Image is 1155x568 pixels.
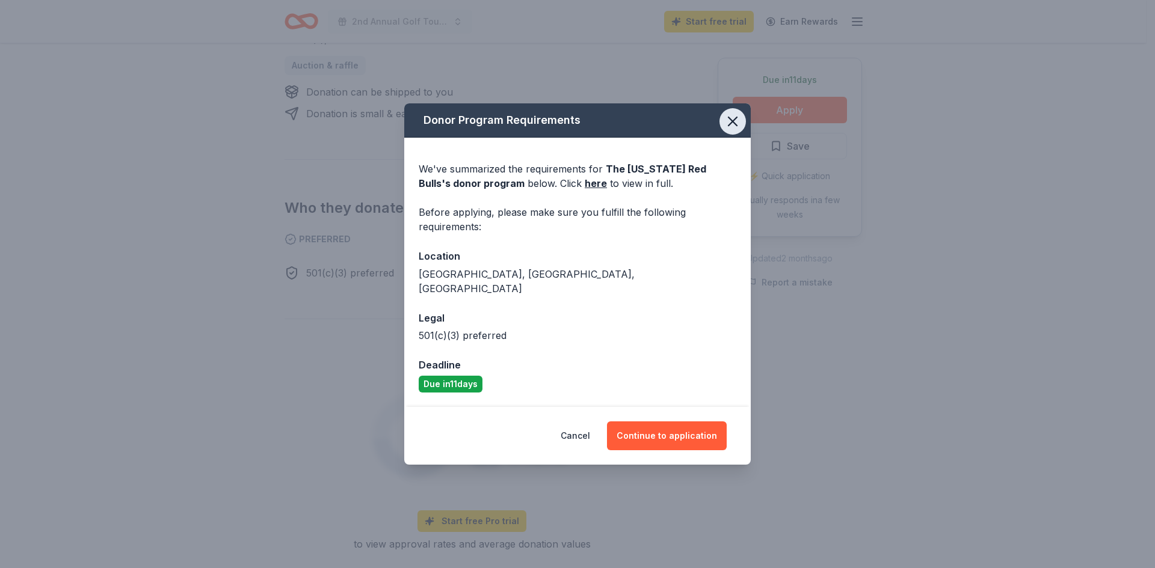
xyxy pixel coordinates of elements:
a: here [585,176,607,191]
div: Deadline [419,357,736,373]
div: Legal [419,310,736,326]
button: Cancel [561,421,590,450]
button: Continue to application [607,421,727,450]
div: Before applying, please make sure you fulfill the following requirements: [419,205,736,234]
div: Due in 11 days [419,376,482,392]
div: Donor Program Requirements [404,103,751,138]
div: Location [419,248,736,264]
div: We've summarized the requirements for below. Click to view in full. [419,162,736,191]
div: [GEOGRAPHIC_DATA], [GEOGRAPHIC_DATA], [GEOGRAPHIC_DATA] [419,267,736,296]
div: 501(c)(3) preferred [419,328,736,343]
